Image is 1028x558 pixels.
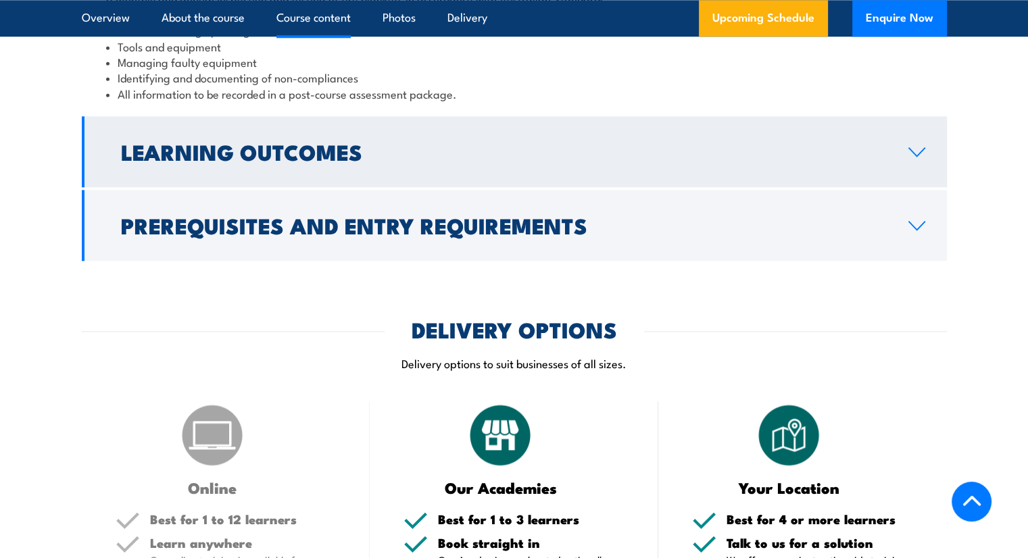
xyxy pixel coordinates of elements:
a: Learning Outcomes [82,116,947,187]
h3: Online [116,480,310,495]
h5: Best for 1 to 12 learners [150,513,337,526]
h5: Learn anywhere [150,536,337,549]
h2: Learning Outcomes [121,142,887,161]
li: All information to be recorded in a post-course assessment package. [106,86,923,101]
h5: Best for 4 or more learners [727,513,913,526]
li: Tools and equipment [106,39,923,54]
p: Delivery options to suit businesses of all sizes. [82,355,947,371]
h2: Prerequisites and Entry Requirements [121,215,887,234]
li: Managing faulty equipment [106,54,923,70]
a: Prerequisites and Entry Requirements [82,190,947,261]
h3: Your Location [692,480,886,495]
h5: Best for 1 to 3 learners [438,513,625,526]
h3: Our Academies [403,480,597,495]
h2: DELIVERY OPTIONS [412,320,617,338]
li: Identifying and documenting of non-compliances [106,70,923,85]
h5: Book straight in [438,536,625,549]
h5: Talk to us for a solution [727,536,913,549]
